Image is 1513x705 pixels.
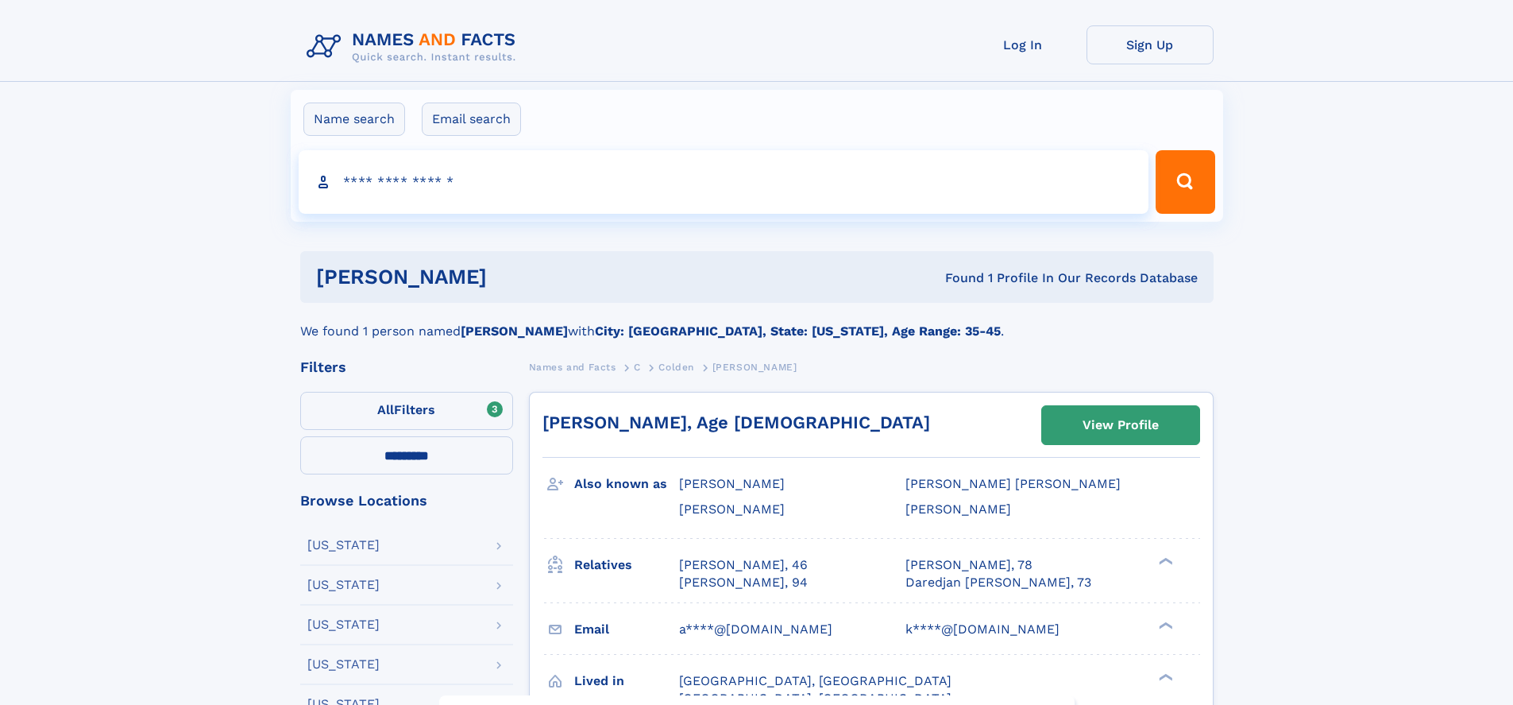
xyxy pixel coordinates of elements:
[307,618,380,631] div: [US_STATE]
[658,357,694,377] a: Colden
[300,303,1214,341] div: We found 1 person named with .
[716,269,1198,287] div: Found 1 Profile In Our Records Database
[574,471,679,498] h3: Also known as
[1155,620,1174,630] div: ❯
[1155,556,1174,566] div: ❯
[1156,150,1214,214] button: Search Button
[658,362,694,373] span: Colden
[634,362,641,373] span: C
[422,103,521,136] label: Email search
[574,668,679,695] h3: Lived in
[300,494,513,508] div: Browse Locations
[300,392,513,430] label: Filters
[574,552,679,579] h3: Relatives
[905,556,1032,574] a: [PERSON_NAME], 78
[679,673,951,688] span: [GEOGRAPHIC_DATA], [GEOGRAPHIC_DATA]
[905,574,1091,591] a: Daredjan [PERSON_NAME], 73
[679,556,808,574] a: [PERSON_NAME], 46
[299,150,1149,214] input: search input
[634,357,641,377] a: C
[959,25,1087,64] a: Log In
[377,402,394,417] span: All
[1087,25,1214,64] a: Sign Up
[300,360,513,374] div: Filters
[307,539,380,552] div: [US_STATE]
[574,616,679,643] h3: Email
[1155,672,1174,682] div: ❯
[461,323,568,339] b: [PERSON_NAME]
[300,25,529,68] img: Logo Names and Facts
[905,476,1121,491] span: [PERSON_NAME] [PERSON_NAME]
[316,267,716,287] h1: [PERSON_NAME]
[529,357,616,377] a: Names and Facts
[307,579,380,591] div: [US_STATE]
[542,413,930,432] a: [PERSON_NAME], Age [DEMOGRAPHIC_DATA]
[1083,407,1159,444] div: View Profile
[1042,406,1199,444] a: View Profile
[679,502,785,517] span: [PERSON_NAME]
[307,658,380,671] div: [US_STATE]
[679,574,808,591] a: [PERSON_NAME], 94
[905,502,1011,517] span: [PERSON_NAME]
[679,476,785,491] span: [PERSON_NAME]
[595,323,1001,339] b: City: [GEOGRAPHIC_DATA], State: [US_STATE], Age Range: 35-45
[712,362,797,373] span: [PERSON_NAME]
[303,103,405,136] label: Name search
